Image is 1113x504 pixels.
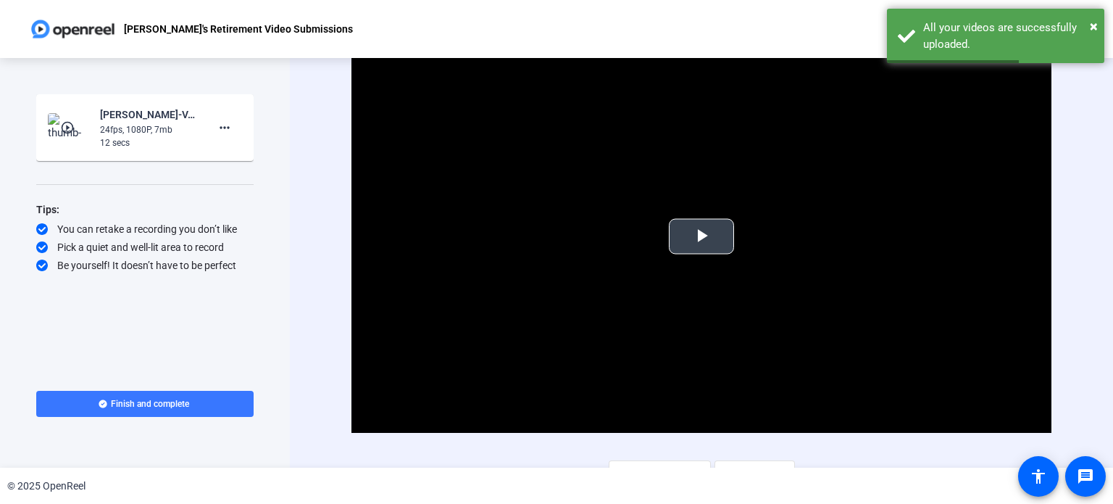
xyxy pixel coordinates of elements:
div: [PERSON_NAME]-VA OCC [PERSON_NAME]-s Retirement Video-[PERSON_NAME]-s Retirement Video Submission... [100,106,197,123]
button: Record new video [609,460,711,487]
span: Record new video [620,460,699,487]
div: Tips: [36,201,254,218]
div: © 2025 OpenReel [7,479,86,494]
p: [PERSON_NAME]'s Retirement Video Submissions [124,20,353,38]
mat-icon: more_horiz [216,119,233,136]
button: Play Video [669,218,734,254]
button: Finish and complete [36,391,254,417]
span: Retake video [726,460,783,487]
mat-icon: accessibility [1030,468,1047,485]
mat-icon: play_circle_outline [60,120,78,135]
button: Retake video [714,460,795,487]
span: Finish and complete [111,398,189,410]
img: thumb-nail [48,113,91,142]
div: 24fps, 1080P, 7mb [100,123,197,136]
span: × [1090,17,1098,35]
img: OpenReel logo [29,15,117,44]
div: Be yourself! It doesn’t have to be perfect [36,258,254,273]
div: Video Player [351,39,1051,433]
div: Pick a quiet and well-lit area to record [36,240,254,255]
button: Close [1090,15,1098,37]
div: 12 secs [100,136,197,149]
div: All your videos are successfully uploaded. [923,20,1093,52]
mat-icon: message [1077,468,1094,485]
div: You can retake a recording you don’t like [36,222,254,236]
